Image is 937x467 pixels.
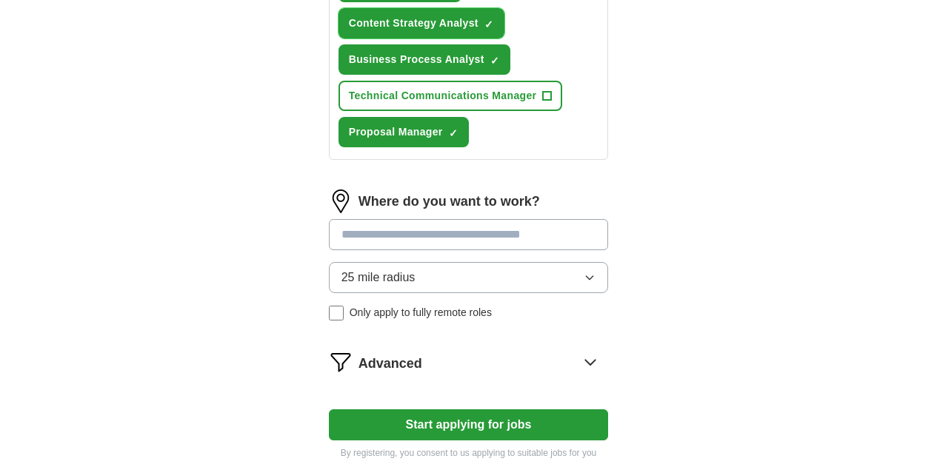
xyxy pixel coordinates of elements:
img: filter [329,350,353,374]
span: Only apply to fully remote roles [350,305,492,320]
span: Proposal Manager [349,124,443,140]
span: ✓ [490,55,499,67]
span: 25 mile radius [341,269,416,286]
label: Where do you want to work? [359,192,540,212]
span: Content Strategy Analyst [349,16,478,31]
button: Start applying for jobs [329,409,609,440]
button: Technical Communications Manager [339,81,563,111]
span: ✓ [449,127,458,139]
span: Business Process Analyst [349,52,484,67]
button: Proposal Manager✓ [339,117,469,147]
img: location.png [329,189,353,213]
span: ✓ [484,19,493,30]
button: Content Strategy Analyst✓ [339,8,504,38]
input: Only apply to fully remote roles [329,306,344,320]
span: Advanced [359,354,422,374]
span: Technical Communications Manager [349,88,537,104]
button: Business Process Analyst✓ [339,44,510,75]
p: By registering, you consent to us applying to suitable jobs for you [329,446,609,460]
button: 25 mile radius [329,262,609,293]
